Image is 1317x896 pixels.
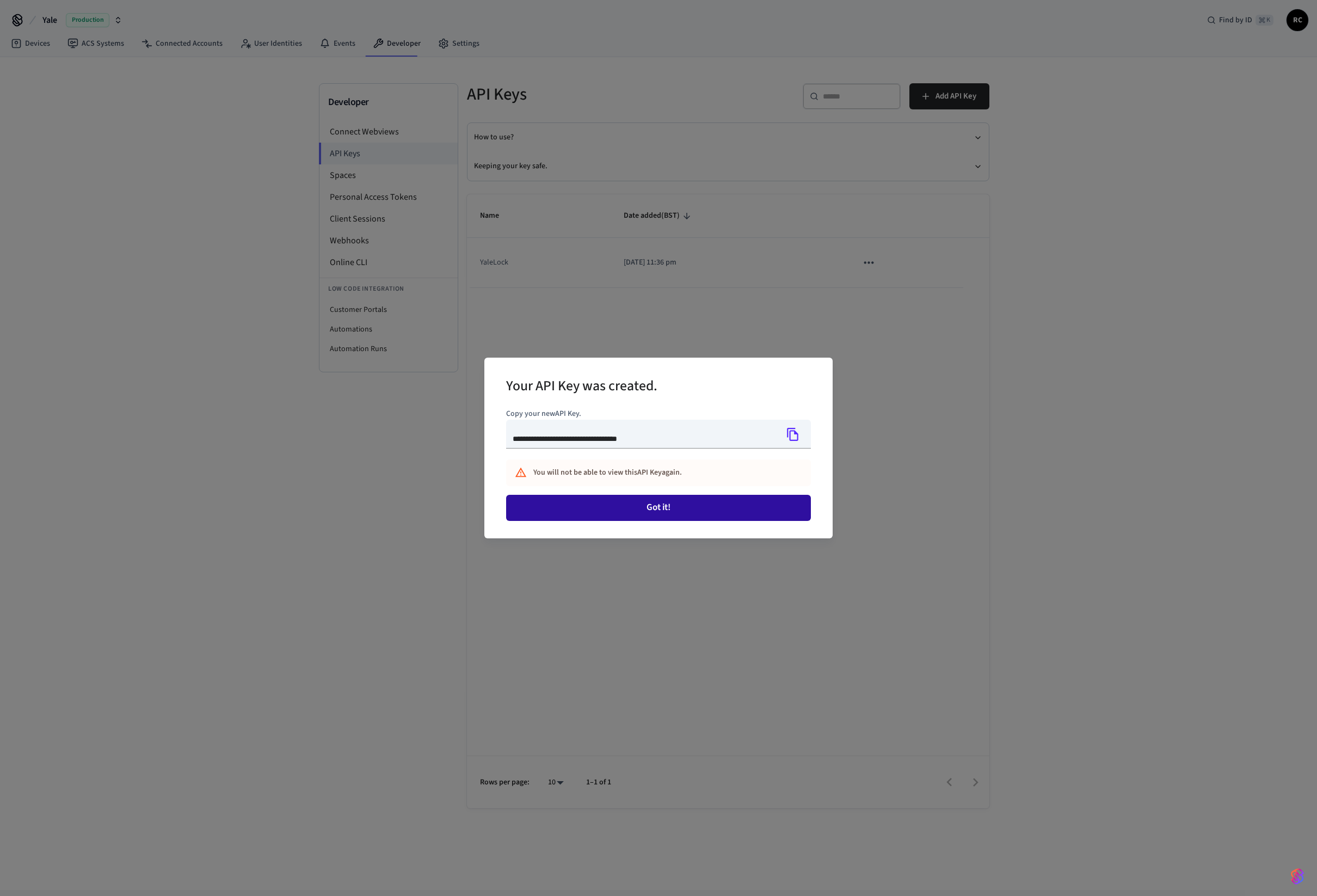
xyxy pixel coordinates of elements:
[506,408,811,420] p: Copy your new API Key .
[781,423,804,446] button: Copy
[533,463,763,483] div: You will not be able to view this API Key again.
[506,371,657,404] h2: Your API Key was created.
[506,495,811,521] button: Got it!
[1291,868,1304,885] img: SeamLogoGradient.69752ec5.svg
